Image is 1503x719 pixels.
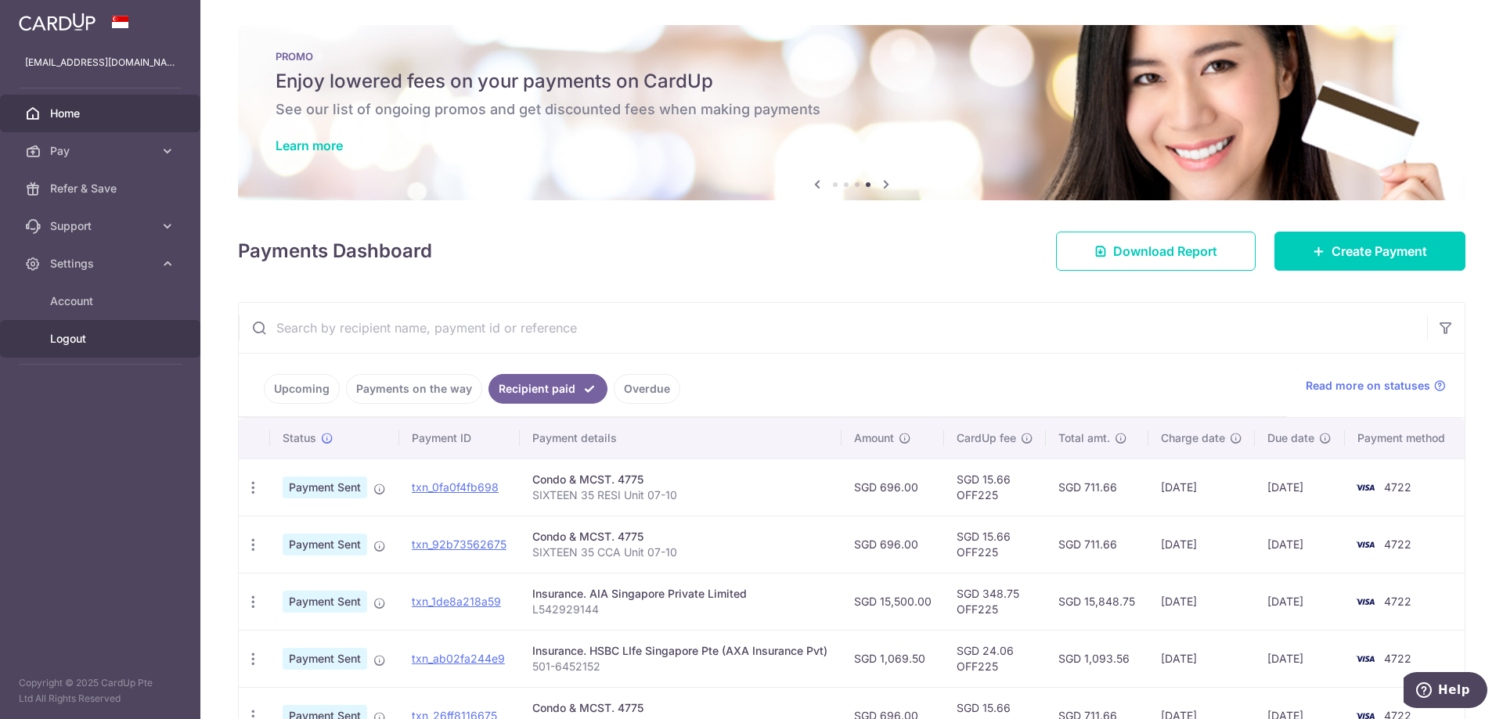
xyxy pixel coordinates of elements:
[283,648,367,670] span: Payment Sent
[1046,516,1148,573] td: SGD 711.66
[1148,630,1256,687] td: [DATE]
[1404,672,1487,711] iframe: Opens a widget where you can find more information
[532,529,829,545] div: Condo & MCST. 4775
[1350,478,1381,497] img: Bank Card
[1058,430,1110,446] span: Total amt.
[283,476,367,498] span: Payment Sent
[412,595,501,608] a: txn_1de8a218a59
[50,181,153,196] span: Refer & Save
[19,13,96,31] img: CardUp
[283,534,367,555] span: Payment Sent
[1148,516,1256,573] td: [DATE]
[944,458,1046,516] td: SGD 15.66 OFF225
[1384,537,1411,551] span: 4722
[854,430,894,446] span: Amount
[1332,242,1427,261] span: Create Payment
[488,374,607,404] a: Recipient paid
[1345,418,1465,458] th: Payment method
[1255,630,1345,687] td: [DATE]
[1350,649,1381,668] img: Bank Card
[1274,232,1465,271] a: Create Payment
[50,293,153,309] span: Account
[842,630,944,687] td: SGD 1,069.50
[842,458,944,516] td: SGD 696.00
[1255,458,1345,516] td: [DATE]
[276,50,1428,63] p: PROMO
[412,480,499,494] a: txn_0fa0f4fb698
[1384,595,1411,608] span: 4722
[532,545,829,560] p: SIXTEEN 35 CCA Unit 07-10
[614,374,680,404] a: Overdue
[399,418,520,458] th: Payment ID
[1148,573,1256,630] td: [DATE]
[532,659,829,674] p: 501-6452152
[283,591,367,613] span: Payment Sent
[842,573,944,630] td: SGD 15,500.00
[50,218,153,234] span: Support
[520,418,842,458] th: Payment details
[532,472,829,487] div: Condo & MCST. 4775
[25,55,175,70] p: [EMAIL_ADDRESS][DOMAIN_NAME]
[276,69,1428,94] h5: Enjoy lowered fees on your payments on CardUp
[944,516,1046,573] td: SGD 15.66 OFF225
[50,331,153,347] span: Logout
[239,303,1427,353] input: Search by recipient name, payment id or reference
[1161,430,1225,446] span: Charge date
[944,630,1046,687] td: SGD 24.06 OFF225
[532,643,829,659] div: Insurance. HSBC LIfe Singapore Pte (AXA Insurance Pvt)
[276,100,1428,119] h6: See our list of ongoing promos and get discounted fees when making payments
[1255,516,1345,573] td: [DATE]
[346,374,482,404] a: Payments on the way
[1046,573,1148,630] td: SGD 15,848.75
[1306,378,1430,394] span: Read more on statuses
[1384,480,1411,494] span: 4722
[532,602,829,617] p: L542929144
[412,537,506,551] a: txn_92b73562675
[532,586,829,602] div: Insurance. AIA Singapore Private Limited
[1255,573,1345,630] td: [DATE]
[238,25,1465,200] img: Latest Promos banner
[1267,430,1314,446] span: Due date
[1148,458,1256,516] td: [DATE]
[532,700,829,716] div: Condo & MCST. 4775
[1350,535,1381,554] img: Bank Card
[1384,652,1411,665] span: 4722
[238,237,432,265] h4: Payments Dashboard
[532,487,829,503] p: SIXTEEN 35 RESI Unit 07-10
[1350,592,1381,611] img: Bank Card
[50,256,153,271] span: Settings
[944,573,1046,630] td: SGD 348.75 OFF225
[1056,232,1256,271] a: Download Report
[276,138,343,153] a: Learn more
[50,143,153,159] span: Pay
[412,652,505,665] a: txn_ab02fa244e9
[264,374,340,404] a: Upcoming
[1046,458,1148,516] td: SGD 711.66
[1046,630,1148,687] td: SGD 1,093.56
[842,516,944,573] td: SGD 696.00
[1306,378,1446,394] a: Read more on statuses
[1113,242,1217,261] span: Download Report
[957,430,1016,446] span: CardUp fee
[50,106,153,121] span: Home
[283,430,316,446] span: Status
